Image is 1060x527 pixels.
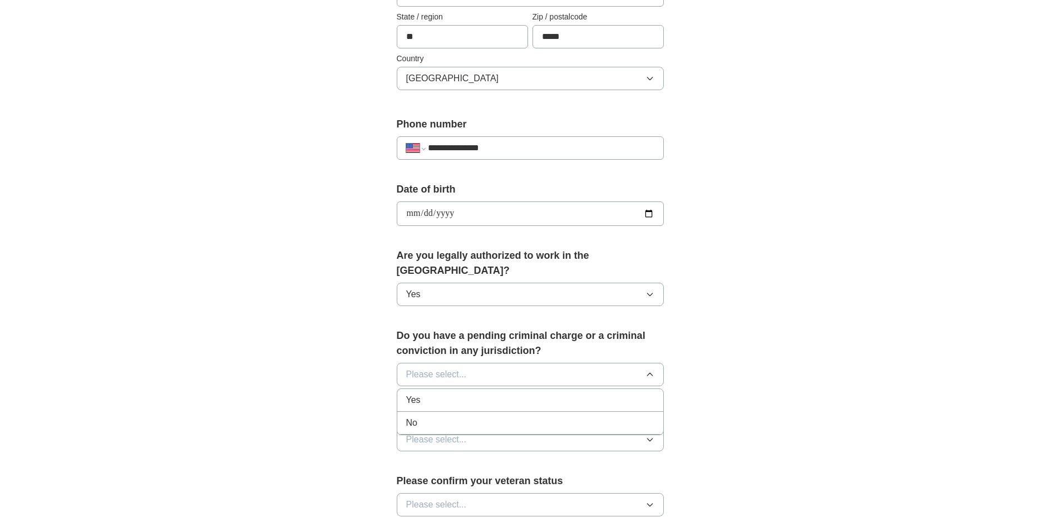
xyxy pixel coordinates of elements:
[406,288,421,301] span: Yes
[406,498,467,511] span: Please select...
[397,474,664,489] label: Please confirm your veteran status
[406,416,417,430] span: No
[406,72,499,85] span: [GEOGRAPHIC_DATA]
[397,428,664,451] button: Please select...
[397,53,664,65] label: Country
[397,363,664,386] button: Please select...
[406,393,421,407] span: Yes
[397,182,664,197] label: Date of birth
[397,283,664,306] button: Yes
[397,493,664,516] button: Please select...
[397,67,664,90] button: [GEOGRAPHIC_DATA]
[397,117,664,132] label: Phone number
[406,433,467,446] span: Please select...
[406,368,467,381] span: Please select...
[533,11,664,23] label: Zip / postalcode
[397,248,664,278] label: Are you legally authorized to work in the [GEOGRAPHIC_DATA]?
[397,11,528,23] label: State / region
[397,328,664,358] label: Do you have a pending criminal charge or a criminal conviction in any jurisdiction?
